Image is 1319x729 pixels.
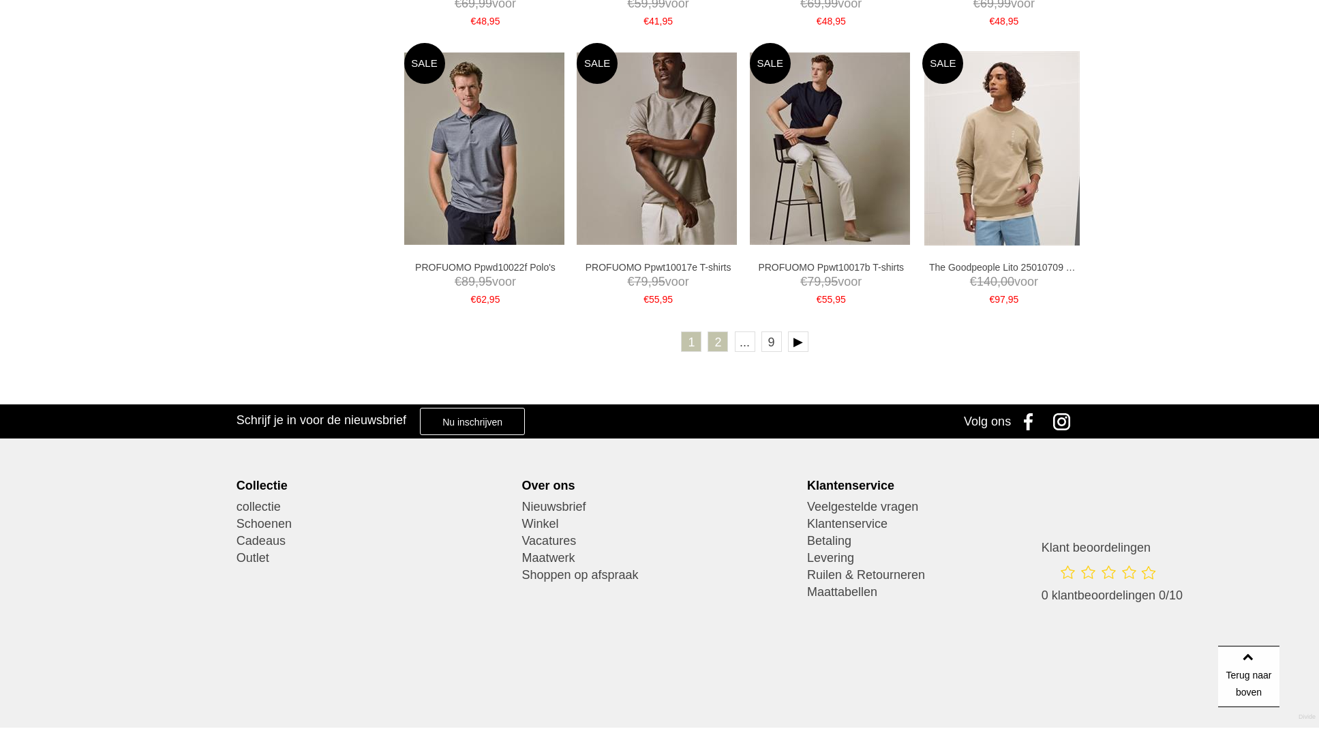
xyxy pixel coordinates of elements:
span: , [475,275,479,288]
a: Klant beoordelingen 0 klantbeoordelingen 0/10 [1042,540,1183,617]
span: voor [929,273,1079,291]
a: Ruilen & Retourneren [807,567,1082,584]
span: voor [756,273,906,291]
a: Divide [1299,709,1316,726]
a: Outlet [237,550,512,567]
h3: Schrijf je in voor de nieuwsbrief [237,413,406,428]
a: Winkel [521,516,797,533]
span: 95 [489,294,500,305]
span: voor [410,273,560,291]
span: 140 [977,275,997,288]
span: 55 [822,294,833,305]
span: € [455,275,461,288]
h3: Klant beoordelingen [1042,540,1183,555]
a: Vacatures [521,533,797,550]
span: , [660,16,663,27]
span: € [990,294,995,305]
span: 79 [807,275,821,288]
a: Klantenservice [807,516,1082,533]
a: PROFUOMO Ppwt10017b T-shirts [756,261,906,273]
span: 97 [995,294,1005,305]
a: Instagram [1048,404,1082,438]
span: ... [735,331,755,352]
span: 95 [662,16,673,27]
span: 62 [476,294,487,305]
span: € [471,16,476,27]
a: 1 [681,331,701,352]
span: 95 [489,16,500,27]
span: , [997,275,1001,288]
div: Over ons [521,478,797,493]
span: 00 [1001,275,1014,288]
span: € [471,294,476,305]
span: 95 [479,275,492,288]
a: Betaling [807,533,1082,550]
img: PROFUOMO Ppwt10017e T-shirts [577,53,737,245]
span: 48 [476,16,487,27]
span: € [643,294,649,305]
span: € [990,16,995,27]
a: 2 [708,331,728,352]
span: , [1005,16,1008,27]
a: Terug naar boven [1218,646,1279,707]
span: , [487,294,489,305]
a: The Goodpeople Lito 25010709 Truien [929,261,1079,273]
span: € [628,275,635,288]
a: collectie [237,499,512,516]
a: Shoppen op afspraak [521,567,797,584]
span: , [487,16,489,27]
a: Levering [807,550,1082,567]
a: PROFUOMO Ppwd10022f Polo's [410,261,560,273]
a: Veelgestelde vragen [807,499,1082,516]
a: Cadeaus [237,533,512,550]
span: , [648,275,652,288]
a: Facebook [1014,404,1048,438]
img: The Goodpeople Lito 25010709 Truien [924,51,1080,246]
span: € [817,294,822,305]
div: Klantenservice [807,478,1082,493]
a: Maatwerk [521,550,797,567]
img: PROFUOMO Ppwd10022f Polo's [404,53,564,245]
span: 48 [822,16,833,27]
span: 95 [835,16,846,27]
div: Collectie [237,478,512,493]
a: Nu inschrijven [420,408,525,435]
span: 95 [662,294,673,305]
span: 95 [824,275,838,288]
a: Maattabellen [807,584,1082,601]
span: € [970,275,977,288]
span: 79 [635,275,648,288]
a: Schoenen [237,516,512,533]
a: Nieuwsbrief [521,499,797,516]
span: € [817,16,822,27]
span: 0 klantbeoordelingen 0/10 [1042,589,1183,602]
span: 95 [652,275,665,288]
span: 41 [649,16,660,27]
img: PROFUOMO Ppwt10017b T-shirts [750,53,910,245]
span: 55 [649,294,660,305]
span: € [800,275,807,288]
span: 95 [1008,16,1019,27]
span: € [643,16,649,27]
span: 95 [835,294,846,305]
a: 9 [761,331,782,352]
span: , [1005,294,1008,305]
span: , [660,294,663,305]
span: 48 [995,16,1005,27]
a: PROFUOMO Ppwt10017e T-shirts [583,261,733,273]
span: , [832,294,835,305]
span: , [821,275,824,288]
div: Volg ons [964,404,1011,438]
span: 89 [461,275,475,288]
span: 95 [1008,294,1019,305]
span: voor [583,273,733,291]
span: , [832,16,835,27]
